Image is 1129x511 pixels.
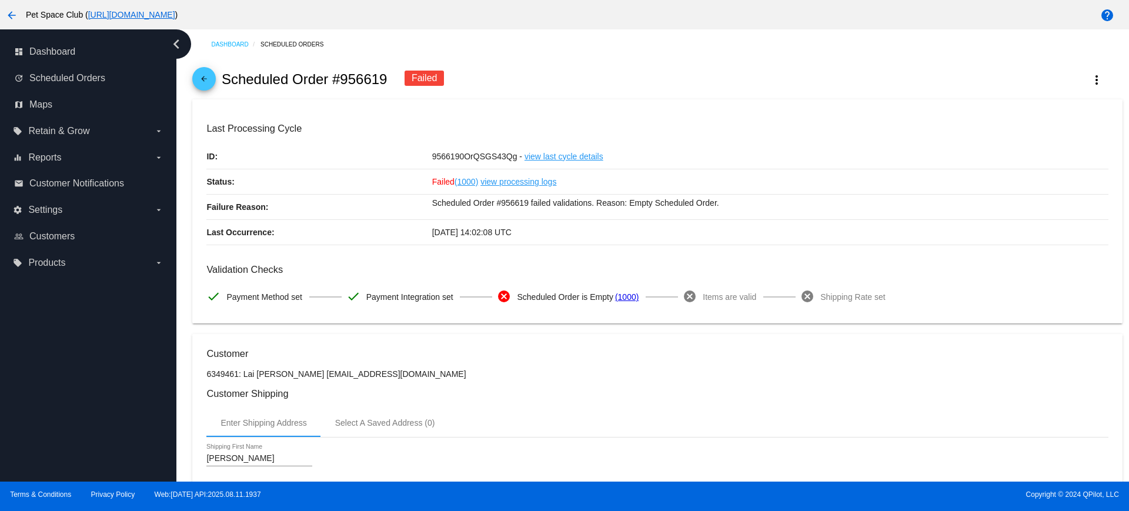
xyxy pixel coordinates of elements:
span: Scheduled Orders [29,73,105,84]
i: update [14,74,24,83]
span: Payment Method set [226,285,302,309]
i: local_offer [13,258,22,268]
mat-icon: check [346,289,360,303]
div: Enter Shipping Address [221,418,306,427]
mat-icon: more_vert [1090,73,1104,87]
i: local_offer [13,126,22,136]
span: Reports [28,152,61,163]
h2: Scheduled Order #956619 [222,71,388,88]
mat-icon: arrow_back [197,75,211,89]
a: Web:[DATE] API:2025.08.11.1937 [155,490,261,499]
mat-icon: cancel [800,289,814,303]
h3: Customer Shipping [206,388,1108,399]
a: people_outline Customers [14,227,163,246]
mat-icon: cancel [683,289,697,303]
p: ID: [206,144,432,169]
span: Dashboard [29,46,75,57]
div: Select A Saved Address (0) [335,418,435,427]
div: Failed [405,71,445,86]
span: Scheduled Order is Empty [517,285,613,309]
span: Products [28,258,65,268]
span: [DATE] 14:02:08 UTC [432,228,512,237]
i: arrow_drop_down [154,153,163,162]
span: Customer Notifications [29,178,124,189]
a: map Maps [14,95,163,114]
i: arrow_drop_down [154,126,163,136]
a: Dashboard [211,35,260,54]
p: 6349461: Lai [PERSON_NAME] [EMAIL_ADDRESS][DOMAIN_NAME] [206,369,1108,379]
span: Pet Space Club ( ) [26,10,178,19]
i: settings [13,205,22,215]
a: Scheduled Orders [260,35,334,54]
span: Payment Integration set [366,285,453,309]
a: (1000) [455,169,478,194]
p: Failure Reason: [206,195,432,219]
span: Shipping Rate set [820,285,886,309]
a: update Scheduled Orders [14,69,163,88]
i: arrow_drop_down [154,205,163,215]
h3: Last Processing Cycle [206,123,1108,134]
a: [URL][DOMAIN_NAME] [88,10,175,19]
i: chevron_left [167,35,186,54]
input: Shipping First Name [206,454,312,463]
span: Failed [432,177,479,186]
span: Settings [28,205,62,215]
span: Items are valid [703,285,756,309]
mat-icon: arrow_back [5,8,19,22]
mat-icon: help [1100,8,1114,22]
h3: Validation Checks [206,264,1108,275]
i: arrow_drop_down [154,258,163,268]
i: dashboard [14,47,24,56]
p: Status: [206,169,432,194]
span: Customers [29,231,75,242]
span: Retain & Grow [28,126,89,136]
span: Maps [29,99,52,110]
i: email [14,179,24,188]
h3: Customer [206,348,1108,359]
p: Last Occurrence: [206,220,432,245]
mat-icon: check [206,289,221,303]
a: email Customer Notifications [14,174,163,193]
span: Copyright © 2024 QPilot, LLC [574,490,1119,499]
i: map [14,100,24,109]
a: view last cycle details [525,144,603,169]
a: (1000) [615,285,639,309]
a: view processing logs [480,169,556,194]
a: Terms & Conditions [10,490,71,499]
p: Scheduled Order #956619 failed validations. Reason: Empty Scheduled Order. [432,195,1108,211]
mat-icon: cancel [497,289,511,303]
span: 9566190OrQSGS43Qg - [432,152,522,161]
i: equalizer [13,153,22,162]
a: dashboard Dashboard [14,42,163,61]
a: Privacy Policy [91,490,135,499]
i: people_outline [14,232,24,241]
